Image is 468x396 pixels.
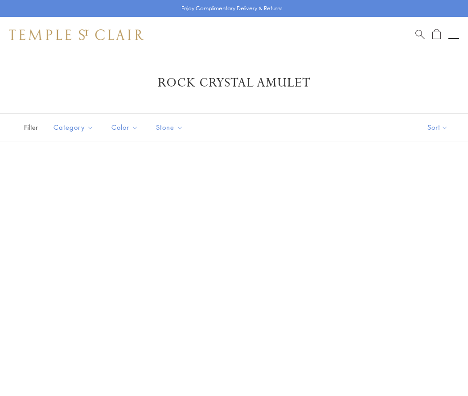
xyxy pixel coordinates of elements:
[47,117,100,137] button: Category
[448,29,459,40] button: Open navigation
[107,122,145,133] span: Color
[181,4,283,13] p: Enjoy Complimentary Delivery & Returns
[149,117,190,137] button: Stone
[407,114,468,141] button: Show sort by
[415,29,425,40] a: Search
[152,122,190,133] span: Stone
[432,29,441,40] a: Open Shopping Bag
[22,75,446,91] h1: Rock Crystal Amulet
[49,122,100,133] span: Category
[9,29,144,40] img: Temple St. Clair
[105,117,145,137] button: Color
